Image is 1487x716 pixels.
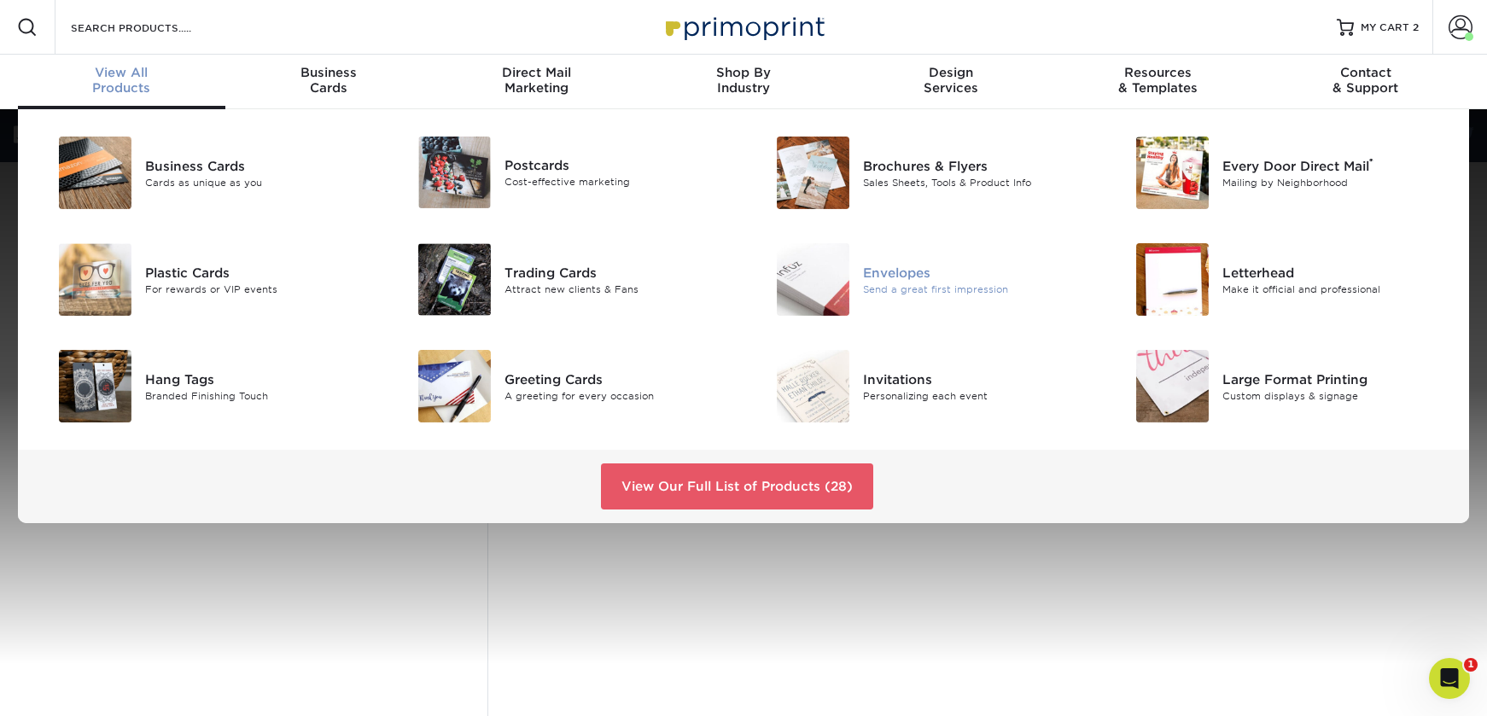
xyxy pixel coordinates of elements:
a: Plastic Cards Plastic Cards For rewards or VIP events [38,236,372,323]
a: Resources& Templates [1054,55,1262,109]
a: Direct MailMarketing [433,55,640,109]
div: Send a great first impression [863,282,1089,296]
div: Personalizing each event [863,388,1089,403]
span: Contact [1262,65,1469,80]
span: Resources [1054,65,1262,80]
img: Plastic Cards [59,243,131,316]
div: Sales Sheets, Tools & Product Info [863,175,1089,189]
img: Every Door Direct Mail [1136,137,1209,209]
div: & Templates [1054,65,1262,96]
a: Postcards Postcards Cost-effective marketing [398,130,732,215]
div: Cards [225,65,433,96]
input: SEARCH PRODUCTS..... [69,17,236,38]
sup: ® [1369,156,1373,168]
div: Business Cards [145,156,371,175]
a: Envelopes Envelopes Send a great first impression [756,236,1090,323]
img: Trading Cards [418,243,491,316]
div: Services [847,65,1054,96]
a: Shop ByIndustry [640,55,848,109]
div: Envelopes [863,263,1089,282]
img: Invitations [777,350,849,422]
img: Envelopes [777,243,849,316]
span: Shop By [640,65,848,80]
div: Hang Tags [145,370,371,388]
img: Greeting Cards [418,350,491,422]
div: Make it official and professional [1222,282,1449,296]
a: Letterhead Letterhead Make it official and professional [1116,236,1449,323]
a: DesignServices [847,55,1054,109]
div: Cards as unique as you [145,175,371,189]
a: Greeting Cards Greeting Cards A greeting for every occasion [398,343,732,429]
div: Products [18,65,225,96]
img: Primoprint [658,9,829,45]
span: Direct Mail [433,65,640,80]
a: BusinessCards [225,55,433,109]
div: Industry [640,65,848,96]
div: Custom displays & signage [1222,388,1449,403]
a: Large Format Printing Large Format Printing Custom displays & signage [1116,343,1449,429]
span: View All [18,65,225,80]
div: & Support [1262,65,1469,96]
div: Invitations [863,370,1089,388]
img: Brochures & Flyers [777,137,849,209]
img: Large Format Printing [1136,350,1209,422]
iframe: Intercom live chat [1429,658,1470,699]
img: Hang Tags [59,350,131,422]
span: Design [847,65,1054,80]
div: Plastic Cards [145,263,371,282]
a: View AllProducts [18,55,225,109]
a: Business Cards Business Cards Cards as unique as you [38,130,372,216]
div: Every Door Direct Mail [1222,156,1449,175]
a: Every Door Direct Mail Every Door Direct Mail® Mailing by Neighborhood [1116,130,1449,216]
img: Letterhead [1136,243,1209,316]
span: Business [225,65,433,80]
div: A greeting for every occasion [504,388,731,403]
img: Postcards [418,137,491,208]
div: Postcards [504,156,731,175]
a: Brochures & Flyers Brochures & Flyers Sales Sheets, Tools & Product Info [756,130,1090,216]
div: Brochures & Flyers [863,156,1089,175]
img: Business Cards [59,137,131,209]
div: Large Format Printing [1222,370,1449,388]
span: 1 [1464,658,1478,672]
div: Attract new clients & Fans [504,282,731,296]
div: Marketing [433,65,640,96]
div: Cost-effective marketing [504,175,731,189]
a: View Our Full List of Products (28) [601,463,873,509]
span: 2 [1413,21,1419,33]
div: Trading Cards [504,263,731,282]
a: Trading Cards Trading Cards Attract new clients & Fans [398,236,732,323]
a: Hang Tags Hang Tags Branded Finishing Touch [38,343,372,429]
div: Mailing by Neighborhood [1222,175,1449,189]
div: Greeting Cards [504,370,731,388]
a: Invitations Invitations Personalizing each event [756,343,1090,429]
span: MY CART [1361,20,1409,35]
a: Contact& Support [1262,55,1469,109]
div: Branded Finishing Touch [145,388,371,403]
div: For rewards or VIP events [145,282,371,296]
div: Letterhead [1222,263,1449,282]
